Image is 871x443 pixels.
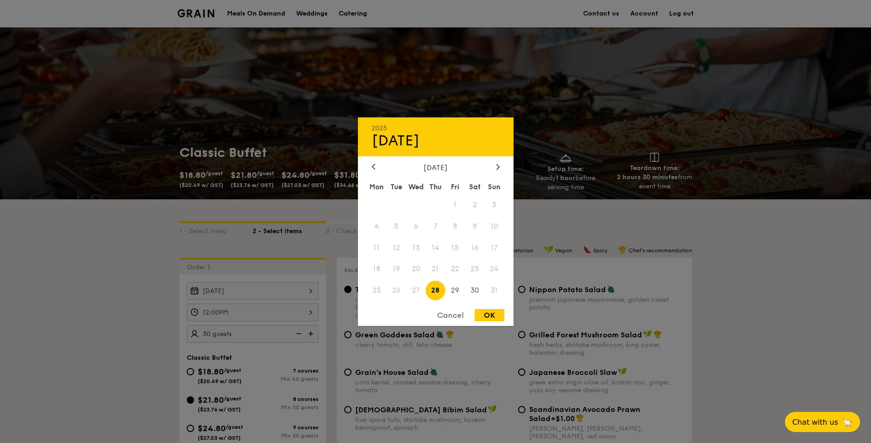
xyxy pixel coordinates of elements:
span: 11 [367,238,387,257]
span: 21 [426,259,445,279]
span: 🦙 [842,417,853,427]
div: Sat [465,178,485,195]
span: 7 [426,216,445,236]
div: Thu [426,178,445,195]
span: 1 [445,195,465,214]
span: 20 [406,259,426,279]
span: 6 [406,216,426,236]
div: Mon [367,178,387,195]
span: 26 [386,281,406,300]
div: Sun [485,178,504,195]
span: 23 [465,259,485,279]
span: 30 [465,281,485,300]
div: [DATE] [372,163,500,171]
span: 19 [386,259,406,279]
span: 2 [465,195,485,214]
div: Wed [406,178,426,195]
span: Chat with us [792,418,838,427]
span: 29 [445,281,465,300]
span: 16 [465,238,485,257]
div: [DATE] [372,132,500,149]
span: 17 [485,238,504,257]
span: 22 [445,259,465,279]
div: 2025 [372,124,500,132]
span: 13 [406,238,426,257]
span: 14 [426,238,445,257]
span: 4 [367,216,387,236]
span: 10 [485,216,504,236]
span: 31 [485,281,504,300]
span: 8 [445,216,465,236]
div: OK [475,309,504,321]
span: 28 [426,281,445,300]
span: 12 [386,238,406,257]
span: 5 [386,216,406,236]
span: 18 [367,259,387,279]
span: 9 [465,216,485,236]
span: 3 [485,195,504,214]
span: 27 [406,281,426,300]
span: 25 [367,281,387,300]
div: Fri [445,178,465,195]
span: 15 [445,238,465,257]
button: Chat with us🦙 [785,412,860,432]
div: Tue [386,178,406,195]
span: 24 [485,259,504,279]
div: Cancel [428,309,473,321]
